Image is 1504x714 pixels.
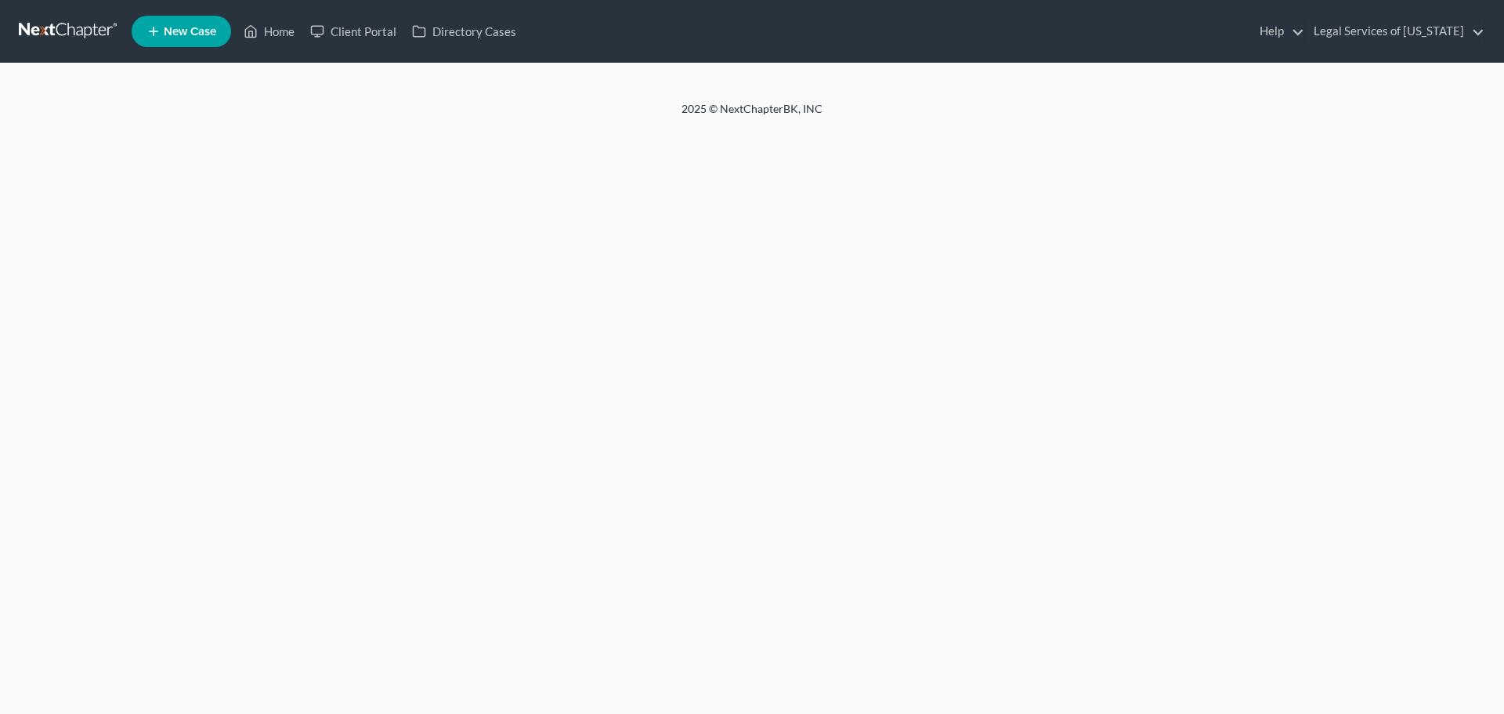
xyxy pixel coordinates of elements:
[132,16,231,47] new-legal-case-button: New Case
[1306,17,1484,45] a: Legal Services of [US_STATE]
[305,101,1198,129] div: 2025 © NextChapterBK, INC
[302,17,404,45] a: Client Portal
[404,17,524,45] a: Directory Cases
[236,17,302,45] a: Home
[1252,17,1304,45] a: Help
